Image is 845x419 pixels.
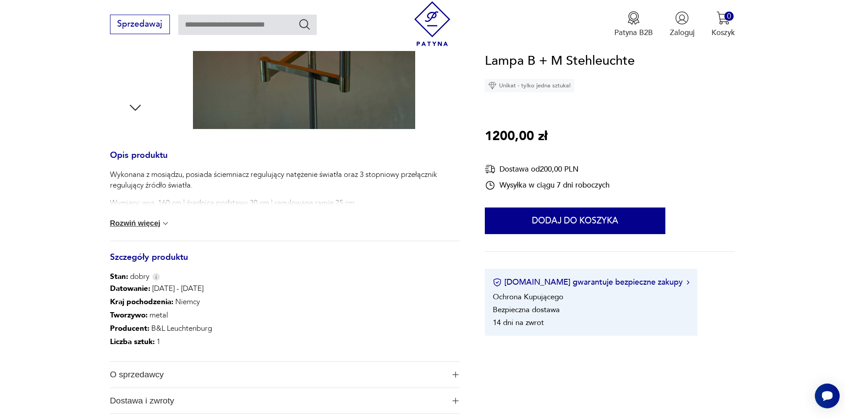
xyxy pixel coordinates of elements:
[716,11,730,25] img: Ikona koszyka
[298,18,311,31] button: Szukaj
[110,43,161,94] img: Zdjęcie produktu Lampa B + M Stehleuchte
[161,219,170,228] img: chevron down
[493,318,544,328] li: 14 dni na zwrot
[711,11,735,38] button: 0Koszyk
[110,335,212,349] p: 1
[485,164,609,175] div: Dostawa od 200,00 PLN
[687,280,689,285] img: Ikona strzałki w prawo
[614,27,653,38] p: Patyna B2B
[493,292,563,302] li: Ochrona Kupującego
[110,388,460,414] button: Ikona plusaDostawa i zwroty
[110,283,150,294] b: Datowanie :
[110,15,170,34] button: Sprzedawaj
[110,271,149,282] span: dobry
[627,11,641,25] img: Ikona medalu
[452,372,459,378] img: Ikona plusa
[614,11,653,38] button: Patyna B2B
[493,277,689,288] button: [DOMAIN_NAME] gwarantuje bezpieczne zakupy
[670,27,695,38] p: Zaloguj
[110,362,445,388] span: O sprzedawcy
[670,11,695,38] button: Zaloguj
[110,219,170,228] button: Rozwiń więcej
[614,11,653,38] a: Ikona medaluPatyna B2B
[110,310,148,320] b: Tworzywo :
[485,126,547,147] p: 1200,00 zł
[110,152,460,170] h3: Opis produktu
[711,27,735,38] p: Koszyk
[675,11,689,25] img: Ikonka użytkownika
[110,295,212,309] p: Niemcy
[110,362,460,388] button: Ikona plusaO sprzedawcy
[110,169,460,191] p: Wykonana z mosiądzu, posiada ściemniacz regulujący natężenie światła oraz 3 stopniowy przełącznik...
[110,337,155,347] b: Liczba sztuk:
[724,12,734,21] div: 0
[110,322,212,335] p: B&L Leuchtenburg
[110,323,149,333] b: Producent :
[110,254,460,272] h3: Szczegóły produktu
[452,398,459,404] img: Ikona plusa
[815,384,840,408] iframe: Smartsupp widget button
[410,1,455,46] img: Patyna - sklep z meblami i dekoracjami vintage
[110,271,128,282] b: Stan:
[485,164,495,175] img: Ikona dostawy
[110,282,212,295] p: [DATE] - [DATE]
[488,82,496,90] img: Ikona diamentu
[485,180,609,191] div: Wysyłka w ciągu 7 dni roboczych
[485,79,574,93] div: Unikat - tylko jedna sztuka!
[110,198,460,208] p: Wymiary: wys. 160 cm | średnica podstawy 30 cm | regulowane ramię 25 cm
[152,273,160,281] img: Info icon
[110,21,170,28] a: Sprzedawaj
[485,51,635,71] h1: Lampa B + M Stehleuchte
[110,388,445,414] span: Dostawa i zwroty
[110,309,212,322] p: metal
[110,297,173,307] b: Kraj pochodzenia :
[493,278,502,287] img: Ikona certyfikatu
[485,208,665,235] button: Dodaj do koszyka
[493,305,560,315] li: Bezpieczna dostawa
